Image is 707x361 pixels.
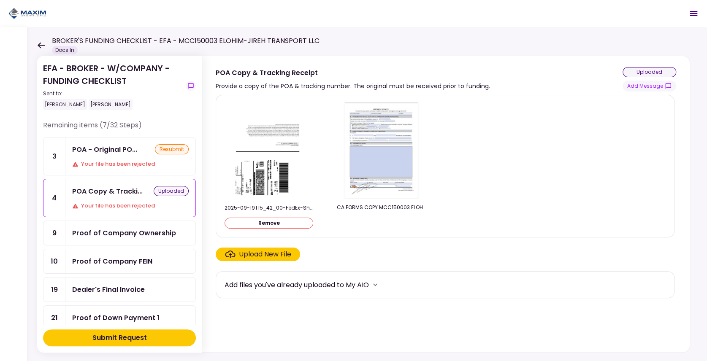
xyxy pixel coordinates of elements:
[623,67,676,77] div: uploaded
[369,278,382,291] button: more
[72,284,145,295] div: Dealer's Final Invoice
[337,204,425,211] div: CA FORMS COPY MCC150003 ELOHIM-JIREH TRANSPORT LLC 2025.08.15.pdf
[225,218,313,229] button: Remove
[43,221,65,245] div: 9
[72,144,137,155] div: POA - Original POA (not CA or GA)
[52,36,320,46] h1: BROKER'S FUNDING CHECKLIST - EFA - MCC150003 ELOHIM-JIREH TRANSPORT LLC
[43,90,182,97] div: Sent to:
[43,179,65,217] div: 4
[92,333,147,343] div: Submit Request
[43,179,196,217] a: 4POA Copy & Tracking ReceiptuploadedYour file has been rejected
[43,99,87,110] div: [PERSON_NAME]
[43,221,196,245] a: 9Proof of Company Ownership
[72,186,143,197] div: POA Copy & Tracking Receipt
[72,160,189,168] div: Your file has been rejected
[43,277,65,302] div: 19
[52,46,78,54] div: Docs In
[216,81,490,91] div: Provide a copy of the POA & tracking number. The original must be received prior to funding.
[43,305,196,330] a: 21Proof of Down Payment 1
[202,56,690,353] div: POA Copy & Tracking ReceiptProvide a copy of the POA & tracking number. The original must be rece...
[43,62,182,110] div: EFA - BROKER - W/COMPANY - FUNDING CHECKLIST
[43,120,196,137] div: Remaining items (7/32 Steps)
[623,81,676,92] button: show-messages
[43,329,196,346] button: Submit Request
[683,3,704,24] button: Open menu
[43,137,65,175] div: 3
[72,228,176,238] div: Proof of Company Ownership
[154,186,189,196] div: uploaded
[216,248,300,261] span: Click here to upload the required document
[72,313,160,323] div: Proof of Down Payment 1
[43,249,196,274] a: 10Proof of Company FEIN
[225,204,313,212] div: 2025-09-19T15_42_00-FedEx-Shipping-Label.pdf
[216,67,490,78] div: POA Copy & Tracking Receipt
[225,280,369,290] div: Add files you've already uploaded to My AIO
[43,277,196,302] a: 19Dealer's Final Invoice
[89,99,133,110] div: [PERSON_NAME]
[72,202,189,210] div: Your file has been rejected
[43,306,65,330] div: 21
[239,249,291,259] div: Upload New File
[43,249,65,273] div: 10
[72,256,152,267] div: Proof of Company FEIN
[43,137,196,175] a: 3POA - Original POA (not CA or GA)resubmitYour file has been rejected
[8,7,46,20] img: Partner icon
[155,144,189,154] div: resubmit
[186,81,196,91] button: show-messages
